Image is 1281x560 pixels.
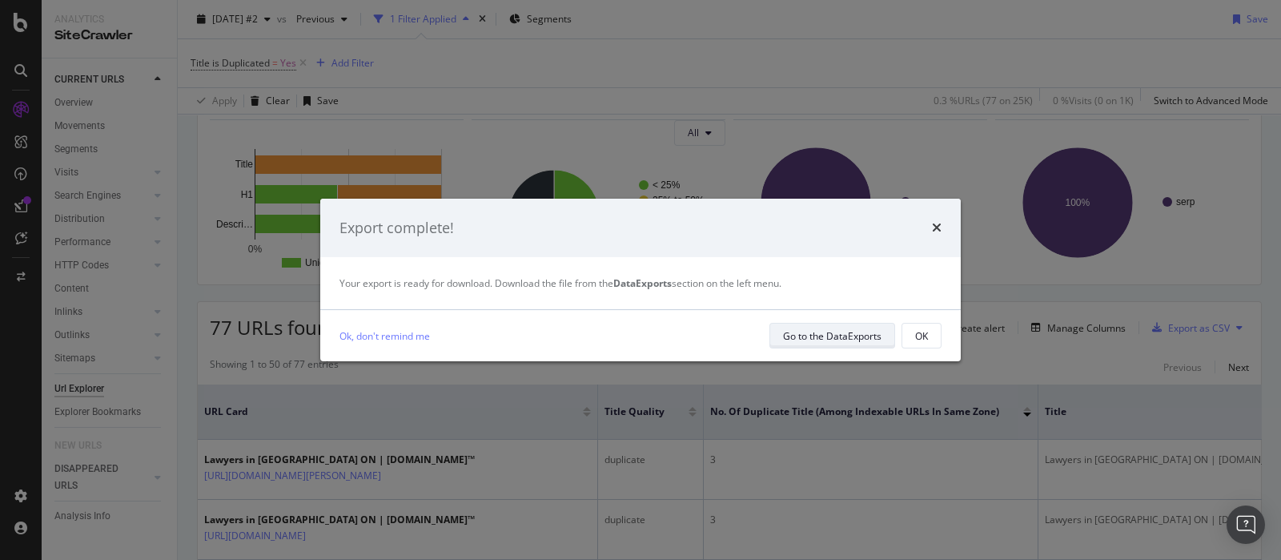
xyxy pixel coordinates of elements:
button: Go to the DataExports [769,323,895,348]
div: Go to the DataExports [783,329,881,343]
span: section on the left menu. [613,276,781,290]
div: Export complete! [339,218,454,239]
div: times [932,218,942,239]
div: OK [915,329,928,343]
a: Ok, don't remind me [339,328,430,344]
div: modal [320,199,961,362]
div: Open Intercom Messenger [1227,506,1265,544]
button: OK [902,323,942,348]
strong: DataExports [613,276,672,290]
div: Your export is ready for download. Download the file from the [339,276,942,290]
